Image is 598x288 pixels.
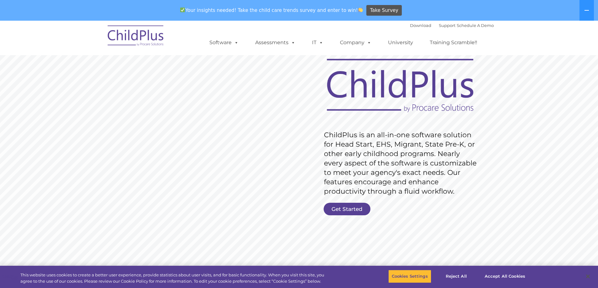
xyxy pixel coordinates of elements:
[457,23,494,28] a: Schedule A Demo
[439,23,455,28] a: Support
[410,23,431,28] a: Download
[358,8,363,12] img: 👏
[20,272,329,284] div: This website uses cookies to create a better user experience, provide statistics about user visit...
[180,8,185,12] img: ✅
[249,36,302,49] a: Assessments
[203,36,245,49] a: Software
[388,270,431,283] button: Cookies Settings
[324,130,480,196] rs-layer: ChildPlus is an all-in-one software solution for Head Start, EHS, Migrant, State Pre-K, or other ...
[366,5,402,16] a: Take Survey
[324,203,370,215] a: Get Started
[410,23,494,28] font: |
[382,36,419,49] a: University
[370,5,398,16] span: Take Survey
[581,270,595,283] button: Close
[437,270,476,283] button: Reject All
[423,36,483,49] a: Training Scramble!!
[105,21,167,52] img: ChildPlus by Procare Solutions
[481,270,529,283] button: Accept All Cookies
[178,4,366,16] span: Your insights needed! Take the child care trends survey and enter to win!
[306,36,330,49] a: IT
[334,36,378,49] a: Company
